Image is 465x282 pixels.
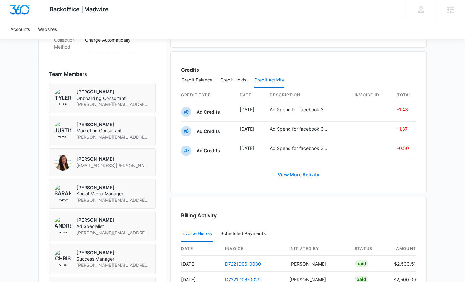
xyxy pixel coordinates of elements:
[181,66,199,74] h3: Credits
[76,156,150,162] p: [PERSON_NAME]
[397,125,416,132] p: -1.37
[54,89,71,105] img: Tyler Pajak
[49,70,87,78] span: Team Members
[181,226,213,242] button: Invoice History
[234,88,265,102] th: Date
[76,127,150,134] span: Marketing Consultant
[240,145,259,152] p: [DATE]
[181,72,212,88] button: Credit Balance
[76,223,150,230] span: Ad Specialist
[76,249,150,256] p: [PERSON_NAME]
[388,256,416,272] td: $2,533.51
[265,88,349,102] th: Description
[397,145,416,152] p: -0.50
[270,125,329,132] p: Ad Spend for facebook 321294283995536
[76,190,150,197] span: Social Media Manager
[254,72,284,88] button: Credit Activity
[349,242,388,256] th: status
[181,211,416,219] h3: Billing Activity
[284,242,349,256] th: Initiated By
[284,256,349,272] td: [PERSON_NAME]
[76,162,150,169] span: [EMAIL_ADDRESS][PERSON_NAME][DOMAIN_NAME]
[197,147,220,154] p: Ad Credits
[197,109,220,115] p: Ad Credits
[76,134,150,140] span: [PERSON_NAME][EMAIL_ADDRESS][DOMAIN_NAME]
[221,231,268,236] div: Scheduled Payments
[54,121,71,138] img: Justin Zochniak
[181,256,220,272] td: [DATE]
[50,6,108,13] span: Backoffice | Madwire
[49,33,156,54] div: Collection MethodCharge Automatically
[388,242,416,256] th: amount
[355,260,368,267] div: Paid
[225,261,261,266] a: D7221D06-0030
[271,167,326,182] a: View More Activity
[76,256,150,262] span: Success Manager
[76,197,150,203] span: [PERSON_NAME][EMAIL_ADDRESS][PERSON_NAME][DOMAIN_NAME]
[76,230,150,236] span: [PERSON_NAME][EMAIL_ADDRESS][PERSON_NAME][DOMAIN_NAME]
[220,242,284,256] th: invoice
[54,249,71,266] img: Chris Johns
[85,37,151,43] p: Charge Automatically
[6,19,34,39] a: Accounts
[240,125,259,132] p: [DATE]
[54,184,71,201] img: Sarah Voegtlin
[54,217,71,233] img: Andrew Gilbert
[76,89,150,95] p: [PERSON_NAME]
[220,72,246,88] button: Credit Holds
[54,154,71,171] img: Audriana Talamantes
[392,88,416,102] th: Total
[76,95,150,102] span: Onboarding Consultant
[349,88,392,102] th: Invoice ID
[76,101,150,108] span: [PERSON_NAME][EMAIL_ADDRESS][PERSON_NAME][DOMAIN_NAME]
[181,88,234,102] th: Credit Type
[34,19,61,39] a: Websites
[76,184,150,191] p: [PERSON_NAME]
[270,106,329,113] p: Ad Spend for facebook 321294283995536
[181,242,220,256] th: date
[270,145,329,152] p: Ad Spend for facebook 321294283995536
[76,217,150,223] p: [PERSON_NAME]
[54,37,80,50] dt: Collection Method
[397,106,416,113] p: -1.43
[240,106,259,113] p: [DATE]
[76,121,150,128] p: [PERSON_NAME]
[197,128,220,135] p: Ad Credits
[76,262,150,268] span: [PERSON_NAME][EMAIL_ADDRESS][PERSON_NAME][DOMAIN_NAME]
